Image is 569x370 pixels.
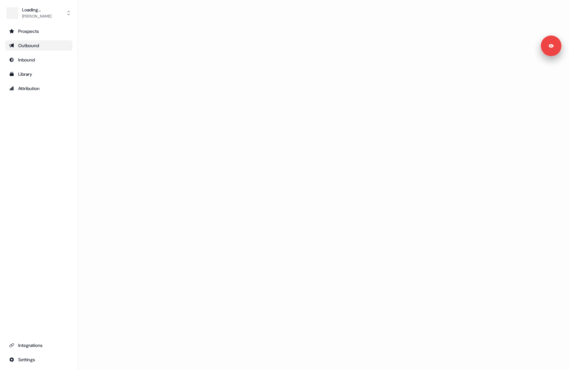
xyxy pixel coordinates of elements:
a: Go to prospects [5,26,72,36]
a: Go to integrations [5,354,72,365]
div: Prospects [9,28,69,34]
div: [PERSON_NAME] [22,13,51,20]
a: Go to integrations [5,340,72,350]
div: Integrations [9,342,69,349]
a: Go to attribution [5,83,72,94]
div: Inbound [9,57,69,63]
a: Go to Inbound [5,55,72,65]
div: Library [9,71,69,77]
div: Settings [9,356,69,363]
button: Loading...[PERSON_NAME] [5,5,72,21]
a: Go to templates [5,69,72,79]
a: Go to outbound experience [5,40,72,51]
div: Attribution [9,85,69,92]
div: Outbound [9,42,69,49]
div: Loading... [22,7,51,13]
